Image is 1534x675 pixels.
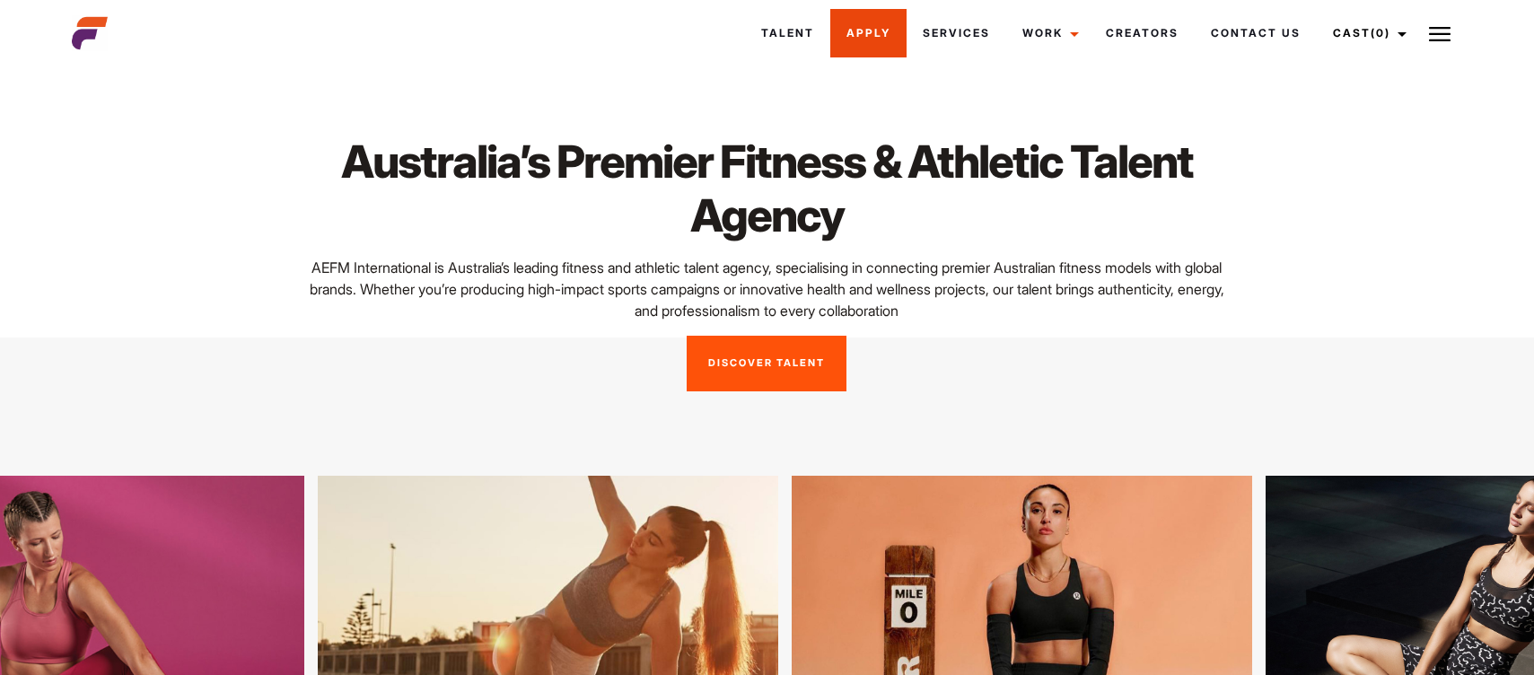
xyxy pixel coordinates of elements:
[1090,9,1195,57] a: Creators
[1006,9,1090,57] a: Work
[830,9,907,57] a: Apply
[1371,26,1390,39] span: (0)
[72,15,108,51] img: cropped-aefm-brand-fav-22-square.png
[907,9,1006,57] a: Services
[687,336,846,391] a: Discover Talent
[1429,23,1451,45] img: Burger icon
[307,135,1226,242] h1: Australia’s Premier Fitness & Athletic Talent Agency
[1317,9,1417,57] a: Cast(0)
[1195,9,1317,57] a: Contact Us
[307,257,1226,321] p: AEFM International is Australia’s leading fitness and athletic talent agency, specialising in con...
[745,9,830,57] a: Talent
